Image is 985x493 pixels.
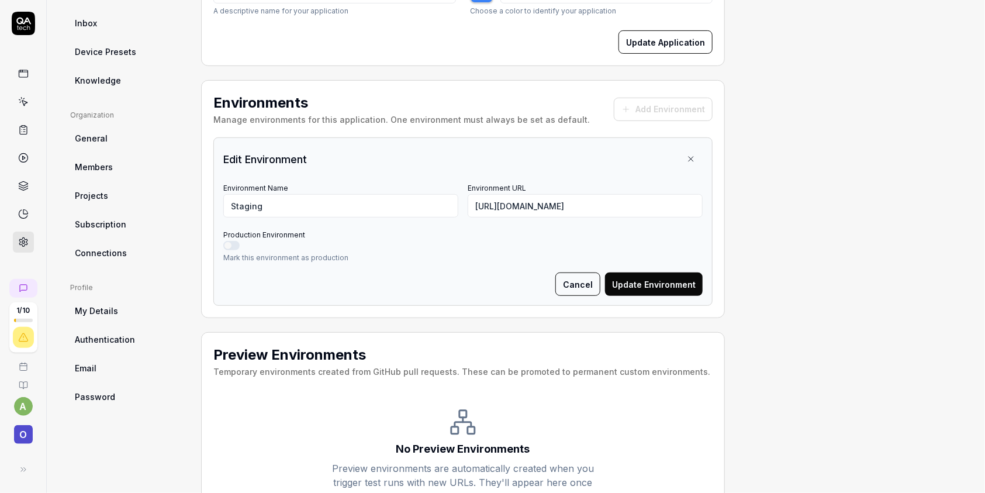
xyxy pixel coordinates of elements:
[70,70,182,91] a: Knowledge
[614,98,713,121] button: Add Environment
[14,397,33,416] button: a
[75,46,136,58] span: Device Presets
[70,156,182,178] a: Members
[70,282,182,293] div: Profile
[70,12,182,34] a: Inbox
[75,161,113,173] span: Members
[70,386,182,408] a: Password
[75,17,97,29] span: Inbox
[75,74,121,87] span: Knowledge
[70,213,182,235] a: Subscription
[605,273,703,296] button: Update Environment
[70,127,182,149] a: General
[223,230,305,239] label: Production Environment
[75,333,135,346] span: Authentication
[555,273,600,296] button: Cancel
[70,110,182,120] div: Organization
[16,307,30,314] span: 1 / 10
[70,300,182,322] a: My Details
[213,113,590,126] div: Manage environments for this application. One environment must always be set as default.
[223,253,703,263] p: Mark this environment as production
[75,391,115,403] span: Password
[70,357,182,379] a: Email
[75,218,126,230] span: Subscription
[5,371,42,390] a: Documentation
[470,6,713,16] p: Choose a color to identify your application
[70,329,182,350] a: Authentication
[468,184,526,192] label: Environment URL
[75,305,118,317] span: My Details
[75,132,108,144] span: General
[213,366,710,378] div: Temporary environments created from GitHub pull requests. These can be promoted to permanent cust...
[213,92,590,113] h2: Environments
[468,194,703,218] input: https://example.com
[618,30,713,54] button: Update Application
[5,416,42,446] button: O
[70,242,182,264] a: Connections
[75,247,127,259] span: Connections
[223,184,288,192] label: Environment Name
[223,151,307,167] h3: Edit Environment
[75,189,108,202] span: Projects
[70,185,182,206] a: Projects
[14,425,33,444] span: O
[213,6,456,16] p: A descriptive name for your application
[213,344,710,366] h2: Preview Environments
[223,194,458,218] input: Production, Staging, etc.
[70,41,182,63] a: Device Presets
[9,279,37,298] a: New conversation
[5,353,42,371] a: Book a call with us
[75,362,96,374] span: Email
[396,441,530,457] div: No Preview Environments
